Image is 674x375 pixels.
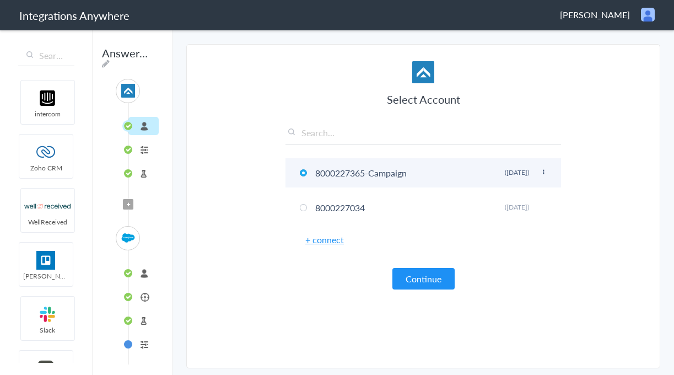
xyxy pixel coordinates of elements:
[505,202,529,212] span: ([DATE])
[19,8,130,23] h1: Integrations Anywhere
[121,231,135,245] img: salesforce-logo.svg
[23,251,69,270] img: trello.png
[19,163,73,173] span: Zoho CRM
[21,217,74,227] span: WellReceived
[285,92,561,107] h3: Select Account
[24,197,71,216] img: wr-logo.svg
[24,89,71,108] img: intercom-logo.svg
[24,305,71,324] img: slack-logo.svg
[18,45,74,66] input: Search...
[641,8,655,22] img: user.png
[305,233,344,246] a: + connect
[560,8,630,21] span: [PERSON_NAME]
[412,61,434,83] img: af-app-logo.svg
[392,268,455,290] button: Continue
[285,126,561,144] input: Search...
[21,325,74,335] span: Slack
[21,109,74,119] span: intercom
[505,168,529,177] span: ([DATE])
[121,84,135,98] img: af-app-logo.svg
[19,271,73,281] span: [PERSON_NAME]
[23,143,69,162] img: zoho-logo.svg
